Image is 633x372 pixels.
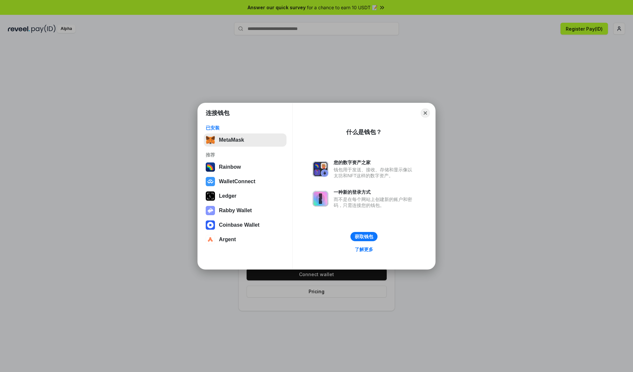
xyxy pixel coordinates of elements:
[219,222,259,228] div: Coinbase Wallet
[351,245,377,254] a: 了解更多
[219,237,236,243] div: Argent
[204,175,286,188] button: WalletConnect
[355,246,373,252] div: 了解更多
[204,204,286,217] button: Rabby Wallet
[206,125,285,131] div: 已安装
[219,137,244,143] div: MetaMask
[206,152,285,158] div: 推荐
[206,206,215,215] img: svg+xml,%3Csvg%20xmlns%3D%22http%3A%2F%2Fwww.w3.org%2F2000%2Fsvg%22%20fill%3D%22none%22%20viewBox...
[206,235,215,244] img: svg+xml,%3Csvg%20width%3D%2228%22%20height%3D%2228%22%20viewBox%3D%220%200%2028%2028%22%20fill%3D...
[206,162,215,172] img: svg+xml,%3Csvg%20width%3D%22120%22%20height%3D%22120%22%20viewBox%3D%220%200%20120%20120%22%20fil...
[313,161,328,177] img: svg+xml,%3Csvg%20xmlns%3D%22http%3A%2F%2Fwww.w3.org%2F2000%2Fsvg%22%20fill%3D%22none%22%20viewBox...
[334,196,415,208] div: 而不是在每个网站上创建新的账户和密码，只需连接您的钱包。
[334,189,415,195] div: 一种新的登录方式
[204,133,286,147] button: MetaMask
[313,191,328,207] img: svg+xml,%3Csvg%20xmlns%3D%22http%3A%2F%2Fwww.w3.org%2F2000%2Fsvg%22%20fill%3D%22none%22%20viewBox...
[334,159,415,165] div: 您的数字资产之家
[204,218,286,232] button: Coinbase Wallet
[350,232,377,241] button: 获取钱包
[219,208,252,214] div: Rabby Wallet
[206,191,215,201] img: svg+xml,%3Csvg%20xmlns%3D%22http%3A%2F%2Fwww.w3.org%2F2000%2Fsvg%22%20width%3D%2228%22%20height%3...
[219,179,256,185] div: WalletConnect
[346,128,382,136] div: 什么是钱包？
[204,160,286,174] button: Rainbow
[421,108,430,118] button: Close
[206,220,215,230] img: svg+xml,%3Csvg%20width%3D%2228%22%20height%3D%2228%22%20viewBox%3D%220%200%2028%2028%22%20fill%3D...
[206,135,215,145] img: svg+xml,%3Csvg%20fill%3D%22none%22%20height%3D%2233%22%20viewBox%3D%220%200%2035%2033%22%20width%...
[206,177,215,186] img: svg+xml,%3Csvg%20width%3D%2228%22%20height%3D%2228%22%20viewBox%3D%220%200%2028%2028%22%20fill%3D...
[334,167,415,179] div: 钱包用于发送、接收、存储和显示像以太坊和NFT这样的数字资产。
[355,234,373,240] div: 获取钱包
[219,193,236,199] div: Ledger
[204,233,286,246] button: Argent
[204,189,286,203] button: Ledger
[219,164,241,170] div: Rainbow
[206,109,229,117] h1: 连接钱包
